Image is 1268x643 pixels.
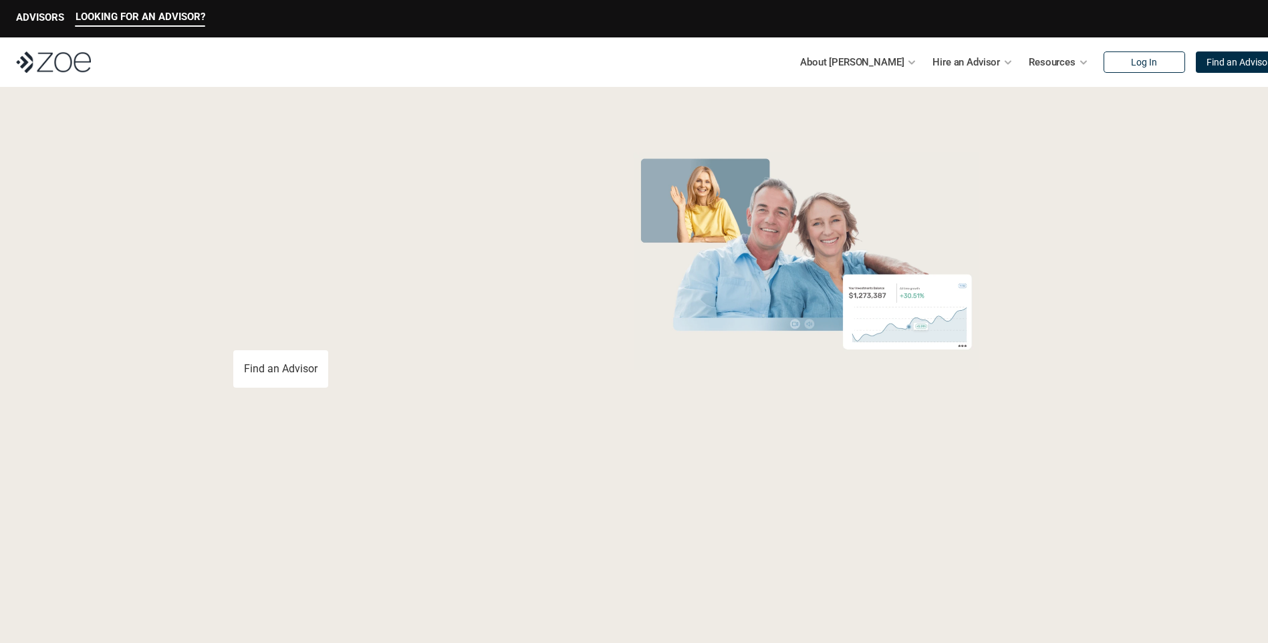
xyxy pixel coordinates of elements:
p: Find an Advisor [244,362,318,375]
p: About [PERSON_NAME] [800,52,904,72]
p: Loremipsum: *DolOrsi Ametconsecte adi Eli Seddoeius tem inc utlaboreet. Dol 3249 MagNaal Enimadmi... [32,558,1236,606]
a: Log In [1104,51,1185,73]
p: LOOKING FOR AN ADVISOR? [76,11,205,23]
p: You deserve an advisor you can trust. [PERSON_NAME], hire, and invest with vetted, fiduciary, fin... [233,302,578,334]
span: Grow Your Wealth [233,148,531,199]
p: ADVISORS [16,11,64,23]
p: Resources [1029,52,1075,72]
a: Find an Advisor [233,350,328,388]
span: with a Financial Advisor [233,192,503,289]
p: Log In [1131,57,1157,68]
p: Hire an Advisor [932,52,1000,72]
em: The information in the visuals above is for illustrative purposes only and does not represent an ... [621,378,992,385]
